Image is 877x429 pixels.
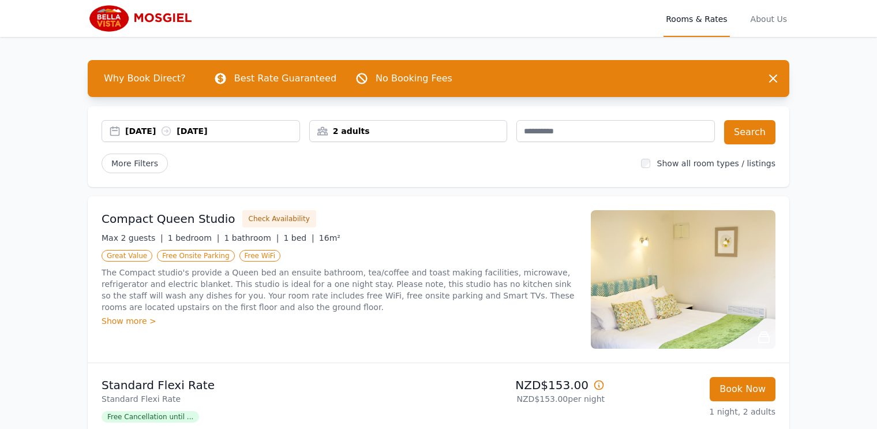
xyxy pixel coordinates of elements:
[376,72,452,85] p: No Booking Fees
[95,67,195,90] span: Why Book Direct?
[724,120,775,144] button: Search
[614,406,775,417] p: 1 night, 2 adults
[234,72,336,85] p: Best Rate Guaranteed
[443,393,605,405] p: NZD$153.00 per night
[102,393,434,405] p: Standard Flexi Rate
[168,233,220,243] span: 1 bedroom |
[239,250,281,262] span: Free WiFi
[319,233,340,243] span: 16m²
[283,233,314,243] span: 1 bed |
[125,125,299,137] div: [DATE] [DATE]
[310,125,507,137] div: 2 adults
[102,233,163,243] span: Max 2 guests |
[242,210,316,227] button: Check Availability
[102,267,577,313] p: The Compact studio's provide a Queen bed an ensuite bathroom, tea/coffee and toast making facilit...
[102,315,577,327] div: Show more >
[102,154,168,173] span: More Filters
[657,159,775,168] label: Show all room types / listings
[443,377,605,393] p: NZD$153.00
[157,250,234,262] span: Free Onsite Parking
[224,233,279,243] span: 1 bathroom |
[710,377,775,401] button: Book Now
[102,250,152,262] span: Great Value
[102,211,235,227] h3: Compact Queen Studio
[102,411,199,423] span: Free Cancellation until ...
[102,377,434,393] p: Standard Flexi Rate
[88,5,199,32] img: Bella Vista Mosgiel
